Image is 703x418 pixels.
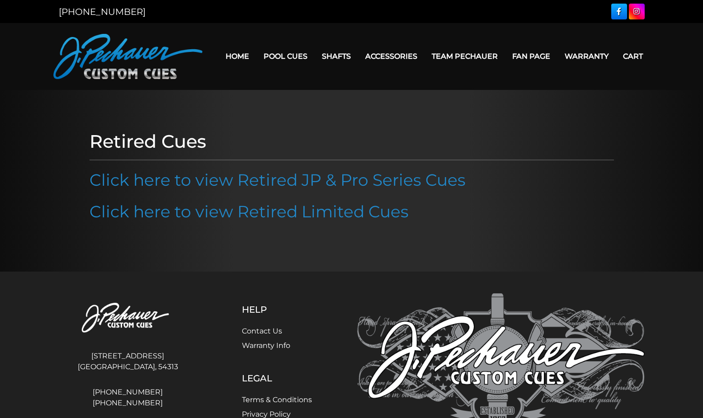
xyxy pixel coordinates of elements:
[315,45,358,68] a: Shafts
[358,45,425,68] a: Accessories
[256,45,315,68] a: Pool Cues
[90,170,466,190] a: Click here to view Retired JP & Pro Series Cues
[242,327,282,335] a: Contact Us
[242,373,312,384] h5: Legal
[53,34,203,79] img: Pechauer Custom Cues
[59,293,197,343] img: Pechauer Custom Cues
[59,347,197,376] address: [STREET_ADDRESS] [GEOGRAPHIC_DATA], 54313
[242,304,312,315] h5: Help
[557,45,616,68] a: Warranty
[59,6,146,17] a: [PHONE_NUMBER]
[218,45,256,68] a: Home
[616,45,650,68] a: Cart
[59,398,197,409] a: [PHONE_NUMBER]
[505,45,557,68] a: Fan Page
[242,341,290,350] a: Warranty Info
[90,131,614,152] h1: Retired Cues
[425,45,505,68] a: Team Pechauer
[90,202,409,221] a: Click here to view Retired Limited Cues
[242,395,312,404] a: Terms & Conditions
[59,387,197,398] a: [PHONE_NUMBER]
